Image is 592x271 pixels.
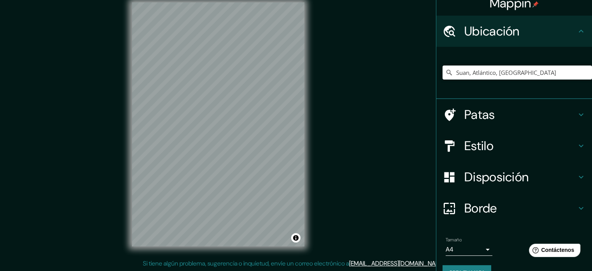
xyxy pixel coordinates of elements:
[446,237,462,243] font: Tamaño
[132,2,304,246] canvas: Mapa
[436,161,592,193] div: Disposición
[446,243,492,256] div: A4
[446,245,453,253] font: A4
[349,259,445,267] a: [EMAIL_ADDRESS][DOMAIN_NAME]
[143,259,349,267] font: Si tiene algún problema, sugerencia o inquietud, envíe un correo electrónico a
[532,1,539,7] img: pin-icon.png
[436,130,592,161] div: Estilo
[464,169,529,185] font: Disposición
[464,23,520,39] font: Ubicación
[436,99,592,130] div: Patas
[436,16,592,47] div: Ubicación
[443,66,592,80] input: Elige tu ciudad o zona
[464,106,495,123] font: Patas
[436,193,592,224] div: Borde
[523,241,583,262] iframe: Lanzador de widgets de ayuda
[464,138,494,154] font: Estilo
[464,200,497,216] font: Borde
[291,233,300,243] button: Activar o desactivar atribución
